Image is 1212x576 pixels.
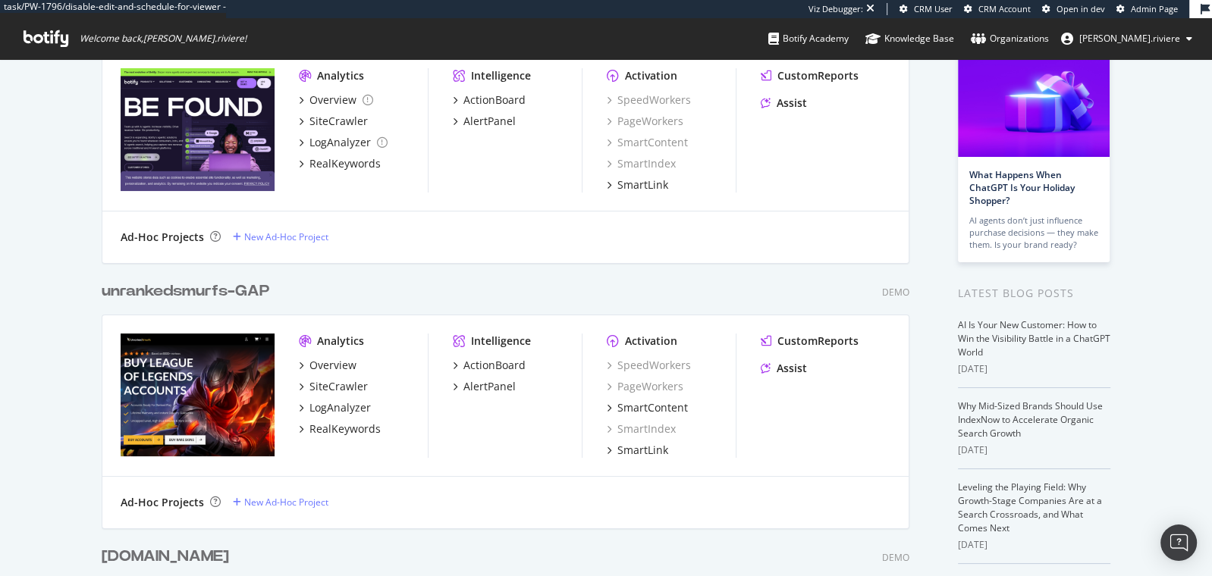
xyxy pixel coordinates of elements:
[914,3,953,14] span: CRM User
[233,496,328,509] a: New Ad-Hoc Project
[463,92,526,108] div: ActionBoard
[777,333,859,349] div: CustomReports
[299,135,388,150] a: LogAnalyzer
[865,18,954,59] a: Knowledge Base
[607,92,691,108] a: SpeedWorkers
[958,481,1102,534] a: Leveling the Playing Field: Why Growth-Stage Companies Are at a Search Crossroads, and What Comes...
[453,92,526,108] a: ActionBoard
[777,68,859,83] div: CustomReports
[102,280,275,302] a: unrankedsmurfs-GAP
[617,443,668,458] div: SmartLink
[244,496,328,509] div: New Ad-Hoc Project
[607,443,668,458] a: SmartLink
[958,318,1110,358] a: AI Is Your New Customer: How to Win the Visibility Battle in a ChatGPT World
[607,421,676,437] a: SmartIndex
[463,379,516,394] div: AlertPanel
[299,379,368,394] a: SiteCrawler
[299,421,381,437] a: RealKeywords
[607,156,676,171] a: SmartIndex
[299,358,356,373] a: Overview
[1116,3,1178,15] a: Admin Page
[625,333,677,349] div: Activation
[309,135,371,150] div: LogAnalyzer
[607,114,683,129] a: PageWorkers
[971,18,1049,59] a: Organizations
[1131,3,1178,14] span: Admin Page
[102,546,235,568] a: [DOMAIN_NAME]
[80,33,246,45] span: Welcome back, [PERSON_NAME].riviere !
[309,358,356,373] div: Overview
[607,177,668,193] a: SmartLink
[453,379,516,394] a: AlertPanel
[617,400,688,415] div: SmartContent
[102,280,269,302] div: unrankedsmurfs-GAP
[958,285,1110,302] div: Latest Blog Posts
[471,68,531,83] div: Intelligence
[317,68,364,83] div: Analytics
[978,3,1031,14] span: CRM Account
[865,31,954,46] div: Knowledge Base
[244,230,328,243] div: New Ad-Hoc Project
[777,95,807,111] div: Assist
[971,31,1049,46] div: Organizations
[958,36,1110,157] img: What Happens When ChatGPT Is Your Holiday Shopper?
[453,358,526,373] a: ActionBoard
[617,177,668,193] div: SmartLink
[607,358,691,373] a: SpeedWorkers
[1079,32,1180,45] span: emmanuel.riviere
[233,230,328,243] a: New Ad-Hoc Project
[958,399,1103,440] a: Why Mid-Sized Brands Should Use IndexNow to Accelerate Organic Search Growth
[453,114,516,129] a: AlertPanel
[299,400,371,415] a: LogAnalyzer
[471,333,531,349] div: Intelligence
[964,3,1031,15] a: CRM Account
[882,286,909,299] div: Demo
[761,68,859,83] a: CustomReports
[607,379,683,394] a: PageWorkers
[768,31,849,46] div: Botify Academy
[309,156,381,171] div: RealKeywords
[900,3,953,15] a: CRM User
[969,214,1098,251] div: AI agents don’t just influence purchase decisions — they make them. Is your brand ready?
[121,495,204,510] div: Ad-Hoc Projects
[121,333,275,456] img: unrankedsmurfs-GAP
[958,443,1110,457] div: [DATE]
[761,95,807,111] a: Assist
[1160,524,1197,561] div: Open Intercom Messenger
[607,400,688,415] a: SmartContent
[882,551,909,564] div: Demo
[309,400,371,415] div: LogAnalyzer
[121,68,275,191] img: Botify
[809,3,863,15] div: Viz Debugger:
[299,92,373,108] a: Overview
[1042,3,1105,15] a: Open in dev
[309,92,356,108] div: Overview
[761,361,807,376] a: Assist
[768,18,849,59] a: Botify Academy
[102,546,229,568] div: [DOMAIN_NAME]
[958,538,1110,552] div: [DATE]
[309,379,368,394] div: SiteCrawler
[958,362,1110,376] div: [DATE]
[1057,3,1105,14] span: Open in dev
[299,114,368,129] a: SiteCrawler
[121,230,204,245] div: Ad-Hoc Projects
[761,333,859,349] a: CustomReports
[969,168,1075,207] a: What Happens When ChatGPT Is Your Holiday Shopper?
[1049,27,1204,51] button: [PERSON_NAME].riviere
[607,135,688,150] a: SmartContent
[317,333,364,349] div: Analytics
[777,361,807,376] div: Assist
[309,114,368,129] div: SiteCrawler
[299,156,381,171] a: RealKeywords
[463,358,526,373] div: ActionBoard
[625,68,677,83] div: Activation
[309,421,381,437] div: RealKeywords
[463,114,516,129] div: AlertPanel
